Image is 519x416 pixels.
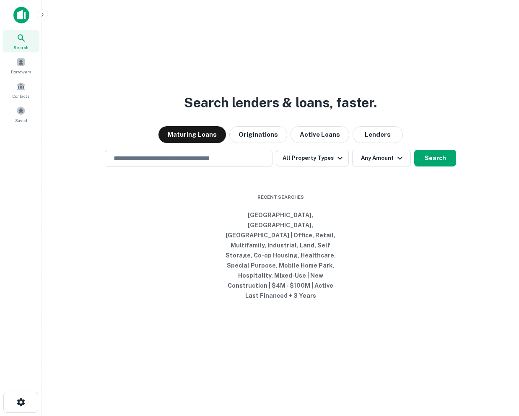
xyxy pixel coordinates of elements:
h3: Search lenders & loans, faster. [184,93,377,113]
button: Any Amount [352,150,411,166]
button: Lenders [353,126,403,143]
a: Contacts [3,78,39,101]
span: Saved [15,117,27,124]
span: Search [13,44,29,51]
button: All Property Types [276,150,349,166]
button: Search [414,150,456,166]
button: [GEOGRAPHIC_DATA], [GEOGRAPHIC_DATA], [GEOGRAPHIC_DATA] | Office, Retail, Multifamily, Industrial... [218,208,343,303]
button: Maturing Loans [158,126,226,143]
a: Search [3,30,39,52]
span: Borrowers [11,68,31,75]
iframe: Chat Widget [477,349,519,389]
img: capitalize-icon.png [13,7,29,23]
a: Borrowers [3,54,39,77]
button: Active Loans [291,126,349,143]
span: Recent Searches [218,194,343,201]
button: Originations [229,126,287,143]
a: Saved [3,103,39,125]
span: Contacts [13,93,29,99]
